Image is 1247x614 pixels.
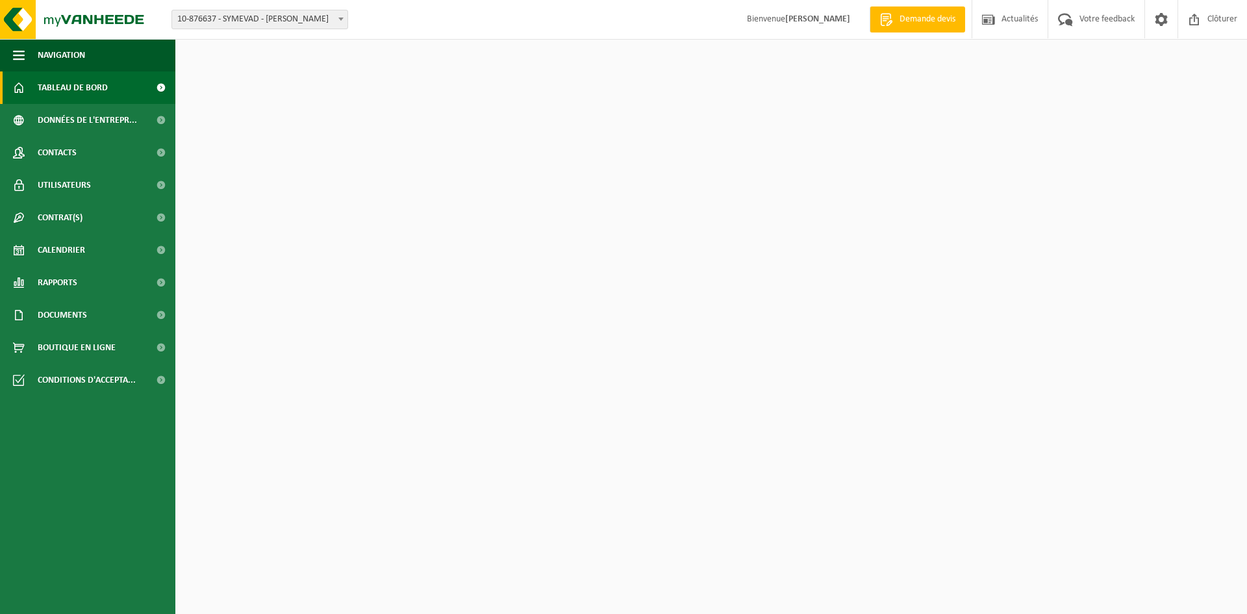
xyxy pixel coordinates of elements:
span: Documents [38,299,87,331]
span: 10-876637 - SYMEVAD - EVIN MALMAISON [172,10,347,29]
span: Contacts [38,136,77,169]
span: Rapports [38,266,77,299]
span: Demande devis [896,13,959,26]
span: Tableau de bord [38,71,108,104]
span: Utilisateurs [38,169,91,201]
span: Données de l'entrepr... [38,104,137,136]
span: Calendrier [38,234,85,266]
a: Demande devis [870,6,965,32]
span: Contrat(s) [38,201,82,234]
span: Boutique en ligne [38,331,116,364]
strong: [PERSON_NAME] [785,14,850,24]
span: Conditions d'accepta... [38,364,136,396]
span: 10-876637 - SYMEVAD - EVIN MALMAISON [171,10,348,29]
span: Navigation [38,39,85,71]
